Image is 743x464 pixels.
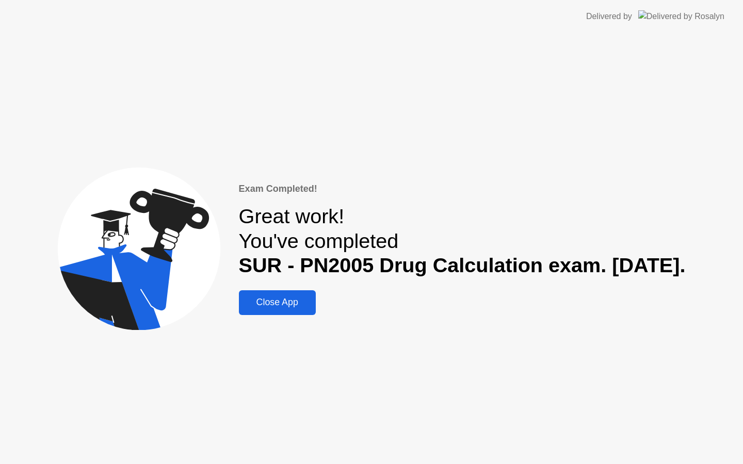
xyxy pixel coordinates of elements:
div: Exam Completed! [239,182,686,196]
div: Close App [242,297,313,308]
div: Great work! You've completed [239,204,686,278]
button: Close App [239,290,316,315]
img: Delivered by Rosalyn [638,10,724,22]
b: SUR - PN2005 Drug Calculation exam. [DATE]. [239,254,686,276]
div: Delivered by [586,10,632,23]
